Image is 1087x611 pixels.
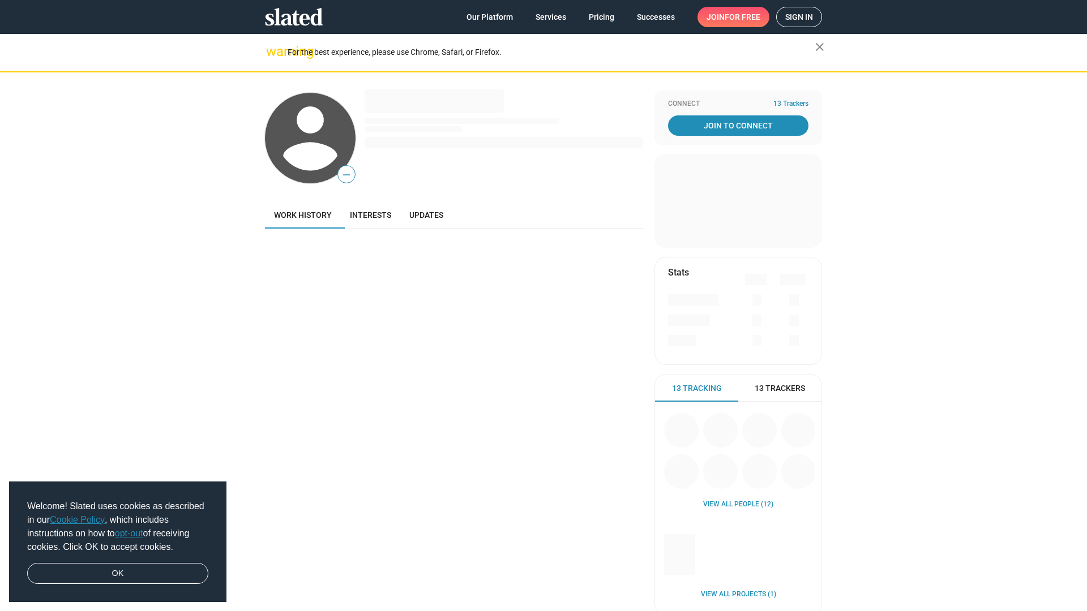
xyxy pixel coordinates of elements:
mat-card-title: Stats [668,266,689,278]
a: View all People (12) [703,500,773,509]
a: Updates [400,201,452,229]
span: Work history [274,210,332,220]
a: Our Platform [457,7,522,27]
div: For the best experience, please use Chrome, Safari, or Firefox. [288,45,815,60]
span: Join To Connect [670,115,806,136]
span: Welcome! Slated uses cookies as described in our , which includes instructions on how to of recei... [27,500,208,554]
span: 13 Trackers [773,100,808,109]
span: Join [707,7,760,27]
span: 13 Tracking [672,383,722,394]
span: Successes [637,7,675,27]
span: Interests [350,210,391,220]
a: Sign in [776,7,822,27]
a: Join To Connect [668,115,808,136]
span: for free [725,7,760,27]
span: Services [536,7,566,27]
span: — [338,167,355,182]
span: Pricing [589,7,614,27]
a: Pricing [580,7,623,27]
a: dismiss cookie message [27,563,208,584]
a: Services [527,7,575,27]
a: Work history [265,201,341,229]
a: Interests [341,201,400,229]
span: Updates [409,210,443,220]
a: View all Projects (1) [701,590,776,599]
span: Our Platform [467,7,513,27]
a: opt-out [115,528,143,538]
a: Cookie Policy [50,515,105,524]
mat-icon: close [813,40,827,54]
div: Connect [668,100,808,109]
span: Sign in [785,7,813,27]
a: Successes [628,7,684,27]
span: 13 Trackers [755,383,805,394]
mat-icon: warning [266,45,280,58]
a: Joinfor free [697,7,769,27]
div: cookieconsent [9,481,226,603]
